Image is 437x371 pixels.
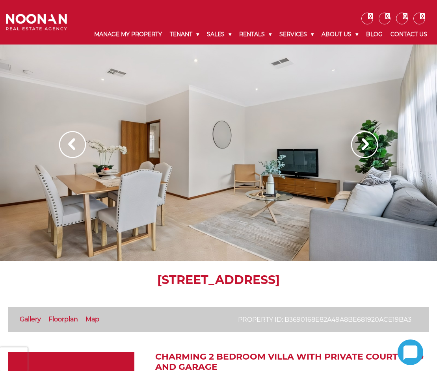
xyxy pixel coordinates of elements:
[48,315,78,323] a: Floorplan
[235,24,275,45] a: Rentals
[6,14,67,31] img: Noonan Real Estate Agency
[90,24,166,45] a: Manage My Property
[318,24,362,45] a: About Us
[86,315,99,323] a: Map
[20,315,41,323] a: Gallery
[238,315,411,325] p: Property ID: b3690168e82a49a8be681920ace19ba3
[275,24,318,45] a: Services
[387,24,431,45] a: Contact Us
[362,24,387,45] a: Blog
[203,24,235,45] a: Sales
[59,131,86,158] img: Arrow slider
[351,131,378,158] img: Arrow slider
[8,273,429,287] h1: [STREET_ADDRESS]
[166,24,203,45] a: Tenant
